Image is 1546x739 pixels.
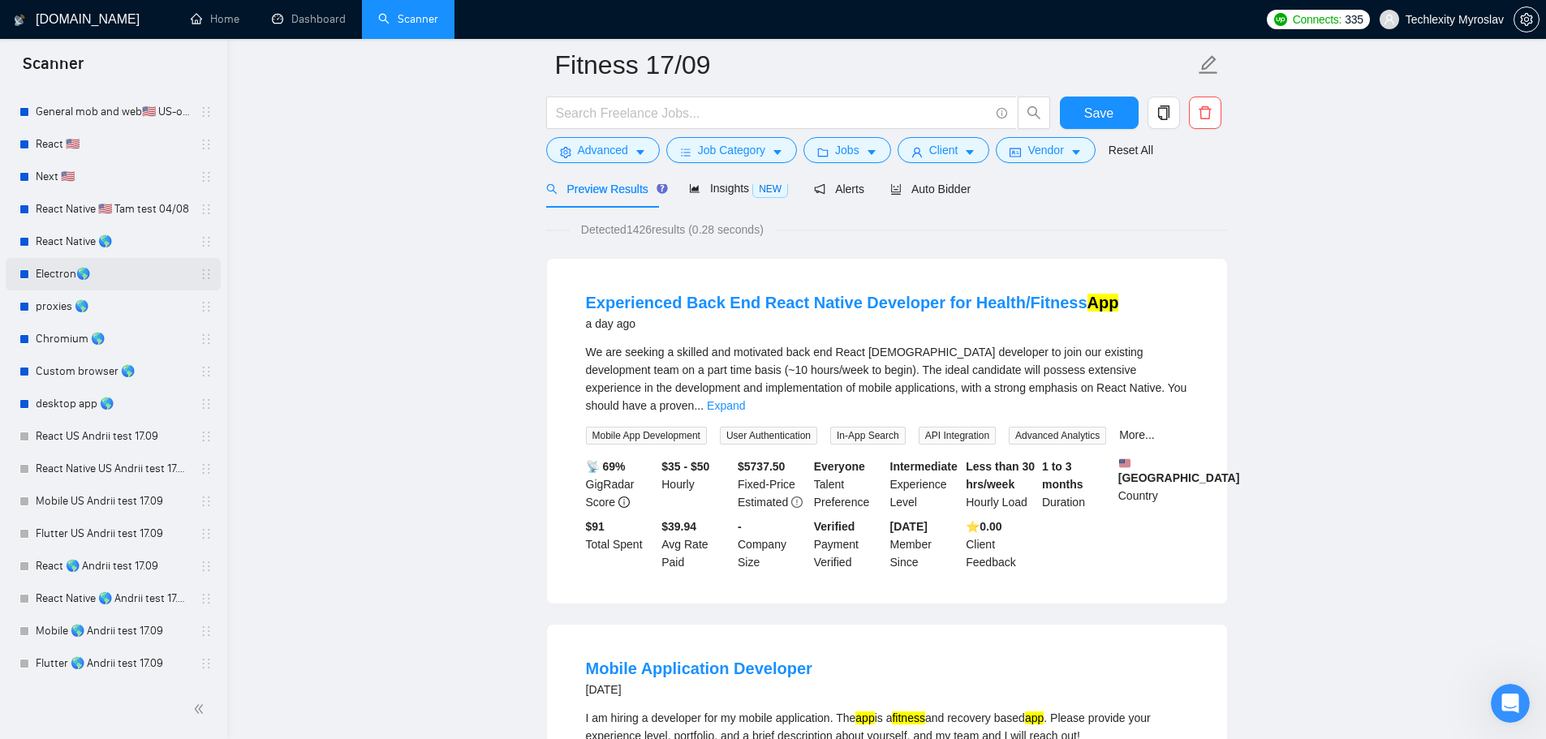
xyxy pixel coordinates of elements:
[583,518,659,571] div: Total Spent
[772,146,783,158] span: caret-down
[200,138,213,151] span: holder
[200,527,213,540] span: holder
[546,183,663,195] span: Preview Results
[36,355,190,388] a: Custom browser 🌎
[997,108,1007,118] span: info-circle
[36,485,190,518] a: Mobile US Andrii test 17.09
[1087,294,1119,311] mark: App
[1042,460,1083,491] b: 1 to 3 months
[200,592,213,605] span: holder
[666,137,797,163] button: barsJob Categorycaret-down
[655,181,670,195] div: Tooltip anchor
[892,711,924,724] mark: fitness
[752,180,788,198] span: NEW
[272,12,346,26] a: dashboardDashboard
[36,453,190,485] a: React Native US Andrii test 17.09
[890,520,928,533] b: [DATE]
[578,141,628,159] span: Advanced
[890,460,958,473] b: Intermediate
[36,128,190,161] a: React 🇺🇸
[1018,105,1049,120] span: search
[36,226,190,258] a: React Native 🌎
[546,137,660,163] button: settingAdvancedcaret-down
[835,141,859,159] span: Jobs
[814,460,865,473] b: Everyone
[966,460,1035,491] b: Less than 30 hrs/week
[866,146,877,158] span: caret-down
[200,268,213,281] span: holder
[738,460,785,473] b: $ 5737.50
[929,141,958,159] span: Client
[200,333,213,346] span: holder
[966,520,1001,533] b: ⭐️ 0.00
[1148,105,1179,120] span: copy
[556,103,989,123] input: Search Freelance Jobs...
[1119,428,1155,441] a: More...
[586,460,626,473] b: 📡 69%
[689,182,788,195] span: Insights
[200,495,213,508] span: holder
[635,146,646,158] span: caret-down
[36,582,190,615] a: React Native 🌎 Andrii test 17.09
[996,137,1095,163] button: idcardVendorcaret-down
[1039,458,1115,511] div: Duration
[200,657,213,670] span: holder
[10,52,97,86] span: Scanner
[964,146,975,158] span: caret-down
[1010,146,1021,158] span: idcard
[200,560,213,573] span: holder
[36,550,190,582] a: React 🌎 Andrii test 17.09
[555,45,1195,85] input: Scanner name...
[200,203,213,216] span: holder
[689,183,700,194] span: area-chart
[36,258,190,290] a: Electron🌎
[791,496,803,508] span: exclamation-circle
[36,193,190,226] a: React Native 🇺🇸 Tam test 04/08
[1025,711,1044,724] mark: app
[887,458,963,511] div: Experience Level
[200,430,213,443] span: holder
[200,625,213,638] span: holder
[1148,97,1180,129] button: copy
[1190,105,1221,120] span: delete
[1345,11,1363,28] span: 335
[734,458,811,511] div: Fixed-Price
[191,12,239,26] a: homeHome
[200,235,213,248] span: holder
[1118,458,1240,484] b: [GEOGRAPHIC_DATA]
[36,323,190,355] a: Chromium 🌎
[720,427,817,445] span: User Authentication
[1384,14,1395,25] span: user
[803,137,891,163] button: folderJobscaret-down
[738,520,742,533] b: -
[36,96,190,128] a: General mob and web🇺🇸 US-only - to be done
[200,105,213,118] span: holder
[658,458,734,511] div: Hourly
[36,290,190,323] a: proxies 🌎
[1491,684,1530,723] iframe: Intercom live chat
[586,343,1188,415] div: We are seeking a skilled and motivated back end React [DEMOGRAPHIC_DATA] developer to join our ex...
[734,518,811,571] div: Company Size
[36,518,190,550] a: Flutter US Andrii test 17.09
[36,647,190,680] a: Flutter 🌎 Andrii test 17.09
[814,183,864,195] span: Alerts
[378,12,438,26] a: searchScanner
[36,388,190,420] a: desktop app 🌎
[618,496,630,508] span: info-circle
[661,520,696,533] b: $39.94
[962,518,1039,571] div: Client Feedback
[962,458,1039,511] div: Hourly Load
[898,137,990,163] button: userClientcaret-down
[661,460,709,473] b: $35 - $50
[890,183,902,195] span: robot
[830,427,906,445] span: In-App Search
[200,397,213,410] span: holder
[1198,54,1219,75] span: edit
[1070,146,1082,158] span: caret-down
[586,520,605,533] b: $ 91
[811,458,887,511] div: Talent Preference
[1109,141,1153,159] a: Reset All
[1084,103,1113,123] span: Save
[887,518,963,571] div: Member Since
[193,701,209,717] span: double-left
